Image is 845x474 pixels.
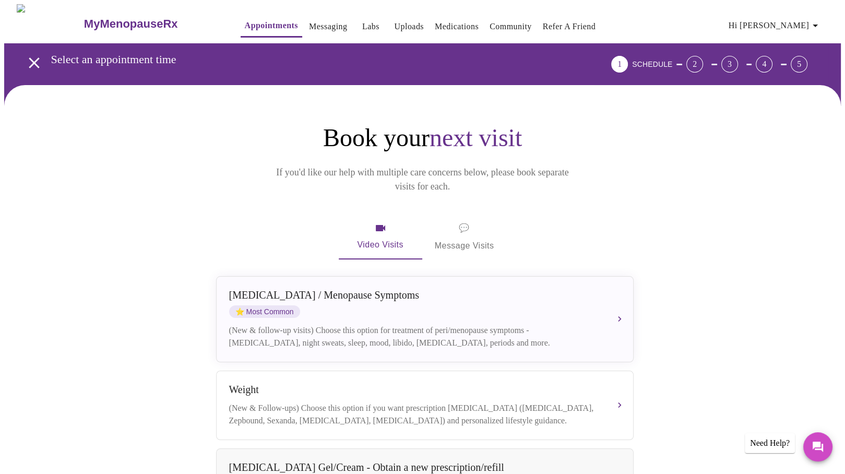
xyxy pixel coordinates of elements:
[721,56,738,73] div: 3
[803,432,832,461] button: Messages
[262,165,584,194] p: If you'd like our help with multiple care concerns below, please book separate visits for each.
[435,19,479,34] a: Medications
[214,123,632,153] h1: Book your
[724,15,826,36] button: Hi [PERSON_NAME]
[394,19,424,34] a: Uploads
[305,16,351,37] button: Messaging
[229,305,300,318] span: Most Common
[229,402,600,427] div: (New & Follow-ups) Choose this option if you want prescription [MEDICAL_DATA] ([MEDICAL_DATA], Ze...
[435,221,494,253] span: Message Visits
[611,56,628,73] div: 1
[229,289,600,301] div: [MEDICAL_DATA] / Menopause Symptoms
[490,19,532,34] a: Community
[216,276,634,362] button: [MEDICAL_DATA] / Menopause SymptomsstarMost Common(New & follow-up visits) Choose this option for...
[309,19,347,34] a: Messaging
[686,56,703,73] div: 2
[791,56,807,73] div: 5
[729,18,822,33] span: Hi [PERSON_NAME]
[539,16,600,37] button: Refer a Friend
[51,53,553,66] h3: Select an appointment time
[17,4,82,43] img: MyMenopauseRx Logo
[362,19,379,34] a: Labs
[235,307,244,316] span: star
[229,384,600,396] div: Weight
[543,19,596,34] a: Refer a Friend
[229,461,600,473] div: [MEDICAL_DATA] Gel/Cream - Obtain a new prescription/refill
[632,60,672,68] span: SCHEDULE
[19,48,50,78] button: open drawer
[459,221,469,235] span: message
[245,18,298,33] a: Appointments
[351,222,410,252] span: Video Visits
[430,124,522,151] span: next visit
[756,56,772,73] div: 4
[241,15,302,38] button: Appointments
[390,16,428,37] button: Uploads
[84,17,178,31] h3: MyMenopauseRx
[745,433,795,453] div: Need Help?
[82,6,219,42] a: MyMenopauseRx
[229,324,600,349] div: (New & follow-up visits) Choose this option for treatment of peri/menopause symptoms - [MEDICAL_D...
[354,16,387,37] button: Labs
[431,16,483,37] button: Medications
[485,16,536,37] button: Community
[216,371,634,440] button: Weight(New & Follow-ups) Choose this option if you want prescription [MEDICAL_DATA] ([MEDICAL_DAT...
